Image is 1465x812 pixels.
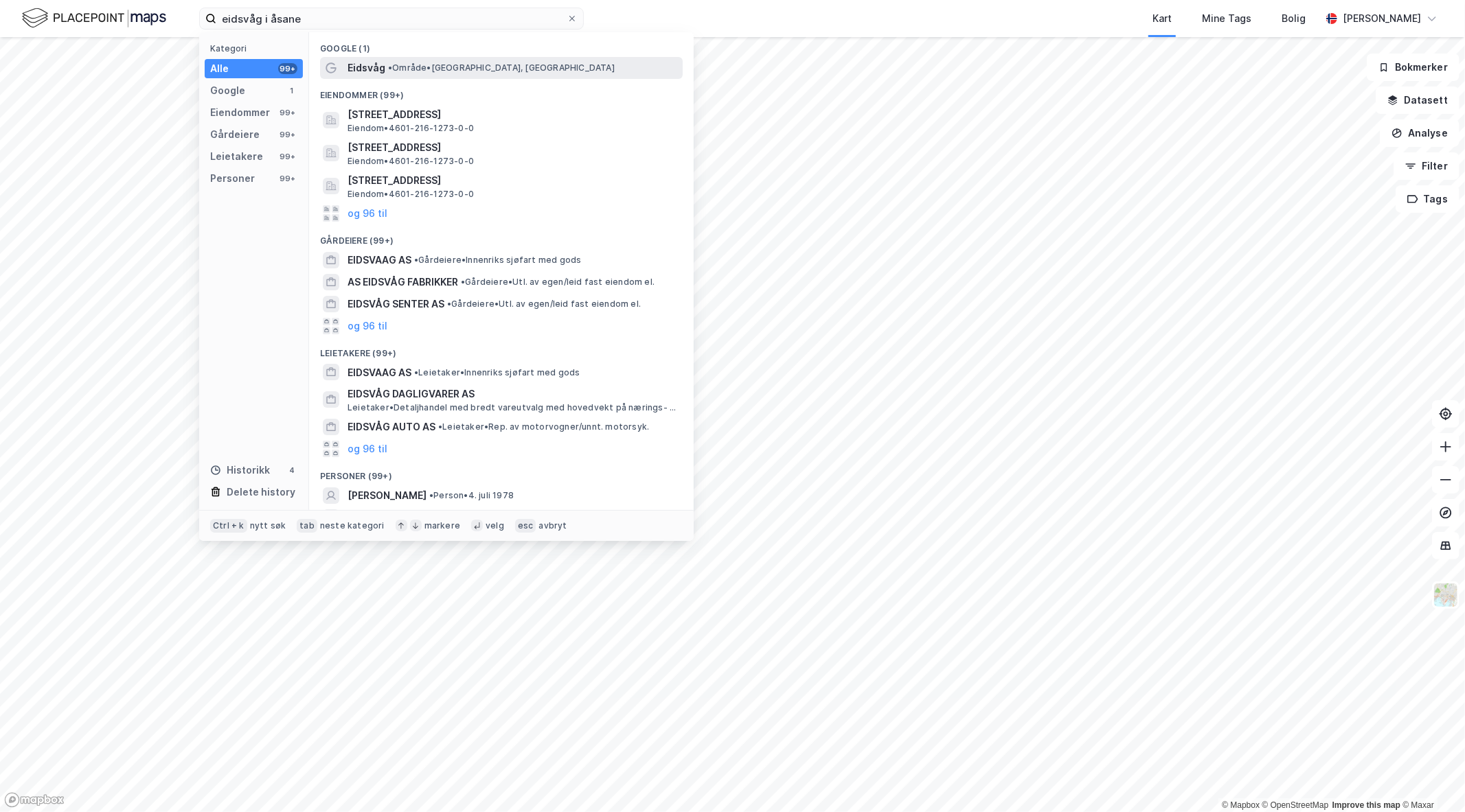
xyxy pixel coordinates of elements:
span: Leietaker • Detaljhandel med bredt vareutvalg med hovedvekt på nærings- og nytelsesmidler [348,402,680,413]
span: • [414,255,418,265]
span: Leietaker • Innenriks sjøfart med gods [414,367,580,378]
button: Tags [1396,185,1460,213]
input: Søk på adresse, matrikkel, gårdeiere, leietakere eller personer [216,8,567,29]
span: Person • 4. juli 1978 [429,490,514,501]
div: Gårdeiere [210,126,260,143]
a: Mapbox [1222,800,1260,810]
div: Personer [210,170,255,187]
span: • [388,62,392,73]
button: og 96 til [348,441,387,457]
div: velg [486,520,504,531]
div: Historikk [210,462,270,478]
div: Kart [1152,10,1172,27]
span: [STREET_ADDRESS] [348,106,677,123]
span: • [447,299,451,309]
div: Gårdeiere (99+) [309,224,694,249]
div: Delete history [227,484,295,500]
div: Bolig [1282,10,1306,27]
div: Eiendommer [210,104,270,121]
span: [STREET_ADDRESS] [348,172,677,189]
div: esc [515,519,536,533]
div: markere [424,520,460,531]
button: Bokmerker [1367,54,1460,81]
span: Eiendom • 4601-216-1273-0-0 [348,123,474,134]
span: EIDSVÅG DAGLIGVARER AS [348,386,677,402]
a: Mapbox homepage [4,792,65,808]
button: Datasett [1376,86,1460,114]
div: [PERSON_NAME] [1343,10,1421,27]
div: Google [210,82,245,99]
span: Eiendom • 4601-216-1273-0-0 [348,189,474,200]
a: OpenStreetMap [1262,800,1329,810]
span: Leietaker • Rep. av motorvogner/unnt. motorsyk. [438,421,649,432]
div: Personer (99+) [309,460,694,485]
button: og 96 til [348,205,387,222]
div: Eiendommer (99+) [309,79,694,104]
span: Gårdeiere • Utl. av egen/leid fast eiendom el. [447,299,641,310]
span: [STREET_ADDRESS] [348,139,677,156]
div: Leietakere [210,148,263,165]
iframe: Chat Widget [1396,746,1465,812]
span: • [414,367,418,378]
span: [PERSON_NAME] [348,487,427,504]
div: Kontrollprogram for chat [1396,746,1465,812]
span: Eidsvåg [348,60,385,76]
span: EIDSVAAG AS [348,252,411,268]
div: 4 [286,465,297,476]
div: Google (1) [309,32,694,57]
span: AS EIDSVÅG FABRIKKER [348,274,458,290]
div: Leietakere (99+) [309,337,694,362]
span: EIDSVÅG SENTER AS [348,296,444,312]
span: Område • [GEOGRAPHIC_DATA], [GEOGRAPHIC_DATA] [388,62,615,73]
span: • [461,277,465,287]
div: Mine Tags [1202,10,1251,27]
span: EIDSVAAG AS [348,364,411,381]
div: tab [297,519,317,533]
span: EIDSVÅG AUTO AS [348,419,435,435]
span: • [438,421,442,432]
div: 1 [286,85,297,96]
div: Kategori [210,43,303,54]
img: Z [1433,582,1459,608]
div: Alle [210,60,229,77]
span: Gårdeiere • Utl. av egen/leid fast eiendom el. [461,277,655,288]
div: neste kategori [320,520,385,531]
img: logo.f888ab2527a4732fd821a326f86c7f29.svg [22,6,166,30]
div: 99+ [278,151,297,162]
span: Eiendom • 4601-216-1273-0-0 [348,156,474,167]
div: 99+ [278,173,297,184]
button: Filter [1394,152,1460,180]
div: nytt søk [250,520,286,531]
div: avbryt [538,520,567,531]
a: Improve this map [1332,800,1400,810]
span: Gårdeiere • Innenriks sjøfart med gods [414,255,581,266]
div: Ctrl + k [210,519,247,533]
span: • [429,490,433,500]
div: 99+ [278,129,297,140]
button: og 96 til [348,318,387,334]
div: 99+ [278,63,297,74]
button: Analyse [1380,119,1460,147]
div: 99+ [278,107,297,118]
